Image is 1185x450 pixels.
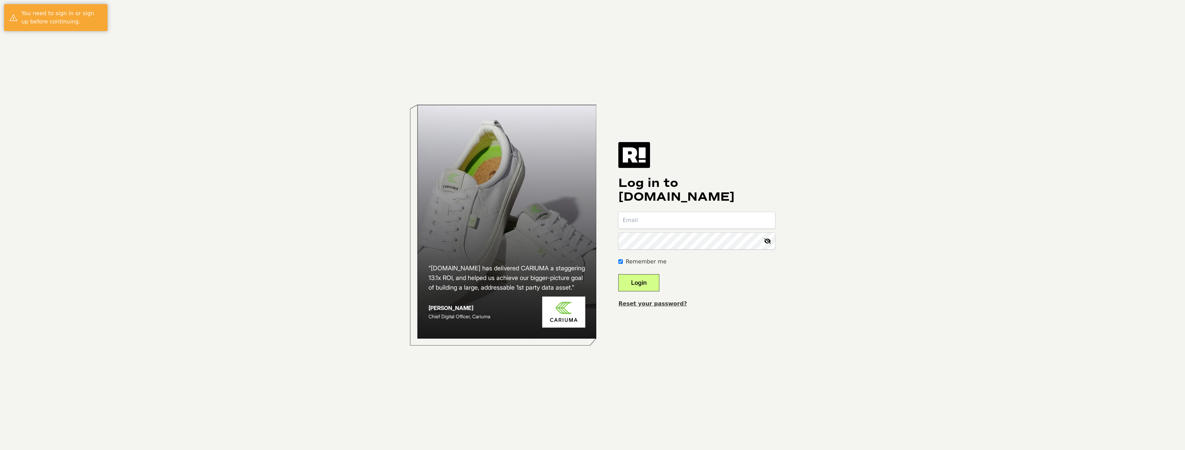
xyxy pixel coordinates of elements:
[618,274,659,291] button: Login
[429,263,586,292] h2: “[DOMAIN_NAME] has delivered CARIUMA a staggering 13.1x ROI, and helped us achieve our bigger-pic...
[618,176,775,204] h1: Log in to [DOMAIN_NAME]
[429,304,473,311] strong: [PERSON_NAME]
[618,142,650,168] img: Retention.com
[618,212,775,229] input: Email
[21,9,102,26] div: You need to sign in or sign up before continuing.
[618,300,687,307] a: Reset your password?
[626,258,666,266] label: Remember me
[542,297,585,328] img: Cariuma
[429,313,490,319] span: Chief Digital Officer, Cariuma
